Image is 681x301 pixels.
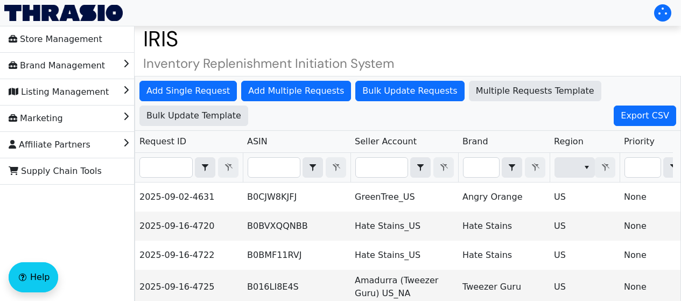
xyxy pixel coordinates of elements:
[195,158,215,177] button: select
[243,212,350,241] td: B0BVXQQNBB
[458,241,550,270] td: Hate Stains
[243,183,350,212] td: B0CJW8KJFJ
[9,83,109,101] span: Listing Management
[625,158,661,177] input: Filter
[458,183,550,212] td: Angry Orange
[502,158,522,177] button: select
[458,153,550,183] th: Filter
[350,241,458,270] td: Hate Stains_US
[624,135,655,148] span: Priority
[458,212,550,241] td: Hate Stains
[4,5,123,21] img: Thrasio Logo
[146,85,230,97] span: Add Single Request
[248,158,300,177] input: Filter
[303,157,323,178] span: Choose Operator
[464,158,499,177] input: Filter
[139,106,248,126] button: Bulk Update Template
[355,81,464,101] button: Bulk Update Requests
[579,158,594,177] button: select
[9,163,102,180] span: Supply Chain Tools
[135,26,681,52] h1: IRIS
[139,135,186,148] span: Request ID
[9,31,102,48] span: Store Management
[550,212,620,241] td: US
[9,57,105,74] span: Brand Management
[350,153,458,183] th: Filter
[476,85,594,97] span: Multiple Requests Template
[411,158,430,177] button: select
[135,56,681,72] h4: Inventory Replenishment Initiation System
[550,183,620,212] td: US
[350,183,458,212] td: GreenTree_US
[135,212,243,241] td: 2025-09-16-4720
[243,241,350,270] td: B0BMF11RVJ
[614,106,676,126] button: Export CSV
[350,212,458,241] td: Hate Stains_US
[554,157,595,178] span: Filter
[502,157,522,178] span: Choose Operator
[550,153,620,183] th: Filter
[621,109,669,122] span: Export CSV
[550,241,620,270] td: US
[135,241,243,270] td: 2025-09-16-4722
[362,85,457,97] span: Bulk Update Requests
[139,81,237,101] button: Add Single Request
[243,153,350,183] th: Filter
[135,153,243,183] th: Filter
[355,135,417,148] span: Seller Account
[140,158,192,177] input: Filter
[241,81,351,101] button: Add Multiple Requests
[9,262,58,292] button: Help floatingactionbutton
[9,110,63,127] span: Marketing
[30,271,50,284] span: Help
[356,158,408,177] input: Filter
[135,183,243,212] td: 2025-09-02-4631
[554,135,584,148] span: Region
[462,135,488,148] span: Brand
[9,136,90,153] span: Affiliate Partners
[146,109,241,122] span: Bulk Update Template
[195,157,215,178] span: Choose Operator
[247,135,268,148] span: ASIN
[303,158,322,177] button: select
[248,85,344,97] span: Add Multiple Requests
[410,157,431,178] span: Choose Operator
[469,81,601,101] button: Multiple Requests Template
